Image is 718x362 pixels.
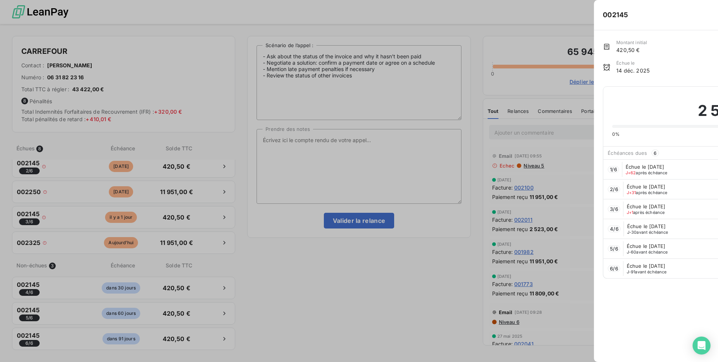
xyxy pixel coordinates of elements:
span: J-30 [627,230,637,235]
span: Échue le [616,60,650,67]
span: 1 / 6 [610,166,617,172]
span: après échéance [627,190,668,195]
span: J+31 [627,190,636,195]
span: 3 / 6 [610,206,618,212]
span: avant échéance [627,230,668,234]
span: Échéances dues [608,150,647,156]
span: 420,50 € [616,46,647,54]
h5: 002145 [603,10,628,20]
span: après échéance [626,171,668,175]
span: 6 [651,150,659,156]
span: J-60 [627,249,636,255]
span: 14 déc. 2025 [616,67,650,74]
span: avant échéance [627,270,667,274]
span: Échue le [DATE] [627,263,665,269]
span: 4 / 6 [610,226,618,232]
span: avant échéance [627,250,668,254]
span: 5 / 6 [610,246,618,252]
span: 0% [612,131,620,138]
span: J-91 [627,269,635,274]
span: après échéance [627,210,665,215]
span: Montant initial [616,39,647,46]
div: Open Intercom Messenger [693,337,711,355]
span: Échue le [DATE] [627,203,665,209]
span: Échue le [DATE] [626,164,664,170]
span: 6 / 6 [610,266,618,271]
span: J+1 [627,210,633,215]
span: 2 / 6 [610,186,618,192]
span: Échue le [DATE] [627,184,665,190]
span: Échue le [DATE] [627,243,665,249]
span: J+62 [626,170,636,175]
span: Échue le [DATE] [627,223,666,229]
